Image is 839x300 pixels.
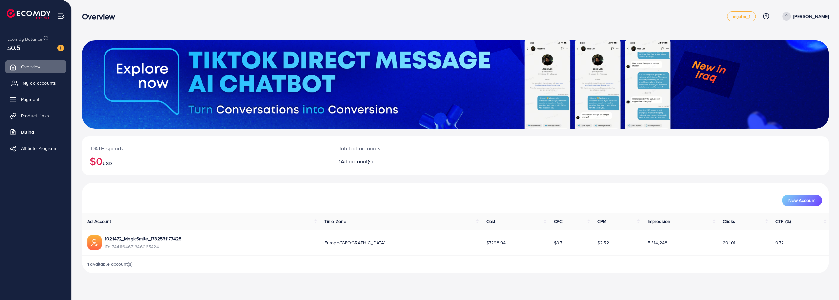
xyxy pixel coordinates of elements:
span: Ad account(s) [341,158,373,165]
span: Ad Account [87,218,111,225]
iframe: Chat [811,271,834,295]
a: Payment [5,93,66,106]
span: New Account [788,198,815,203]
span: $2.52 [597,239,609,246]
span: Ecomdy Balance [7,36,42,42]
a: Billing [5,125,66,138]
h2: $0 [90,155,323,167]
span: Product Links [21,112,49,119]
span: Overview [21,63,40,70]
span: $7298.94 [486,239,506,246]
a: Product Links [5,109,66,122]
img: logo [7,9,51,19]
p: [DATE] spends [90,144,323,152]
span: Clicks [723,218,735,225]
span: Impression [647,218,670,225]
img: menu [57,12,65,20]
span: Time Zone [324,218,346,225]
a: Affiliate Program [5,142,66,155]
img: ic-ads-acc.e4c84228.svg [87,235,102,250]
span: CPC [554,218,562,225]
span: 1 available account(s) [87,261,133,267]
span: USD [103,160,112,166]
span: CTR (%) [775,218,791,225]
a: regular_1 [727,11,755,21]
a: 1021472_MagicSmile_1732531177428 [105,235,181,242]
h2: 1 [339,158,510,165]
h3: Overview [82,12,120,21]
a: Overview [5,60,66,73]
span: 0.72 [775,239,784,246]
span: ID: 7441164671346065424 [105,244,181,250]
p: Total ad accounts [339,144,510,152]
span: 5,314,248 [647,239,667,246]
a: [PERSON_NAME] [780,12,829,21]
span: Cost [486,218,496,225]
span: Europe/[GEOGRAPHIC_DATA] [324,239,385,246]
span: $0.7 [554,239,563,246]
span: $0.5 [7,43,21,52]
span: Billing [21,129,34,135]
a: My ad accounts [5,76,66,89]
span: regular_1 [733,14,750,19]
p: [PERSON_NAME] [793,12,829,20]
span: My ad accounts [23,80,56,86]
button: New Account [782,195,822,206]
span: Affiliate Program [21,145,56,151]
span: 20,101 [723,239,735,246]
img: image [57,45,64,51]
span: CPM [597,218,606,225]
span: Payment [21,96,39,103]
